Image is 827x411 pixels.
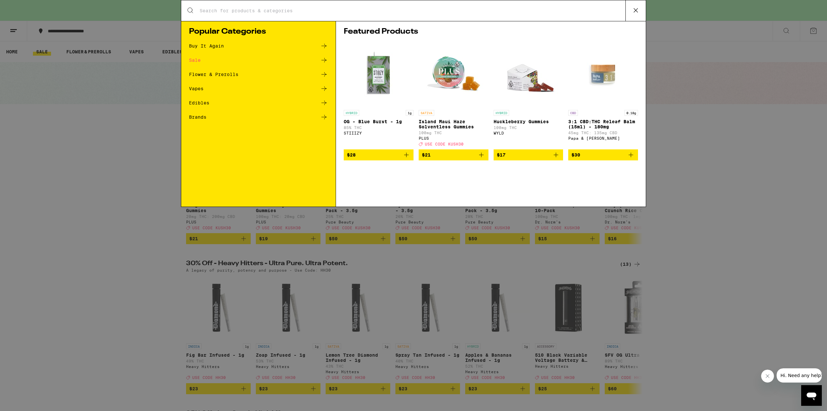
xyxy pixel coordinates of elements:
p: 45mg THC: 135mg CBD [568,131,638,135]
a: Open page for Huckleberry Gummies from WYLD [494,42,563,149]
p: 100mg THC [419,131,488,135]
button: Add to bag [568,149,638,160]
span: $30 [571,152,580,157]
input: Search for products & categories [199,8,625,14]
p: HYBRID [494,110,509,116]
p: SATIVA [419,110,434,116]
div: Flower & Prerolls [189,72,238,77]
div: Edibles [189,101,209,105]
p: 100mg THC [494,125,563,130]
a: Sale [189,56,328,64]
div: Papa & [PERSON_NAME] [568,136,638,140]
a: Flower & Prerolls [189,70,328,78]
p: 85% THC [344,125,413,130]
a: Open page for 3:1 CBD:THC Releaf Balm (15ml) - 180mg from Papa & Barkley [568,42,638,149]
iframe: Message from company [777,368,822,383]
button: Add to bag [344,149,413,160]
span: $17 [497,152,506,157]
a: Open page for OG - Blue Burst - 1g from STIIIZY [344,42,413,149]
a: Brands [189,113,328,121]
div: Sale [189,58,201,62]
iframe: Button to launch messaging window [801,385,822,406]
div: Brands [189,115,206,119]
div: PLUS [419,136,488,140]
span: $28 [347,152,356,157]
button: Add to bag [494,149,563,160]
p: 1g [406,110,413,116]
h1: Featured Products [344,28,638,36]
div: STIIIZY [344,131,413,135]
iframe: Close message [761,370,774,383]
div: Buy It Again [189,44,224,48]
p: 3:1 CBD:THC Releaf Balm (15ml) - 180mg [568,119,638,129]
p: Island Maui Haze Solventless Gummies [419,119,488,129]
p: 0.18g [624,110,638,116]
a: Buy It Again [189,42,328,50]
p: OG - Blue Burst - 1g [344,119,413,124]
a: Edibles [189,99,328,107]
p: CBD [568,110,578,116]
div: WYLD [494,131,563,135]
button: Add to bag [419,149,488,160]
h1: Popular Categories [189,28,328,36]
img: STIIIZY - OG - Blue Burst - 1g [346,42,411,107]
p: Huckleberry Gummies [494,119,563,124]
img: WYLD - Huckleberry Gummies [496,42,560,107]
a: Open page for Island Maui Haze Solventless Gummies from PLUS [419,42,488,149]
a: Vapes [189,85,328,92]
img: Papa & Barkley - 3:1 CBD:THC Releaf Balm (15ml) - 180mg [571,42,635,107]
img: PLUS - Island Maui Haze Solventless Gummies [421,42,486,107]
span: Hi. Need any help? [4,5,47,10]
div: Vapes [189,86,204,91]
p: HYBRID [344,110,359,116]
span: USE CODE KUSH30 [425,142,464,146]
span: $21 [422,152,431,157]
